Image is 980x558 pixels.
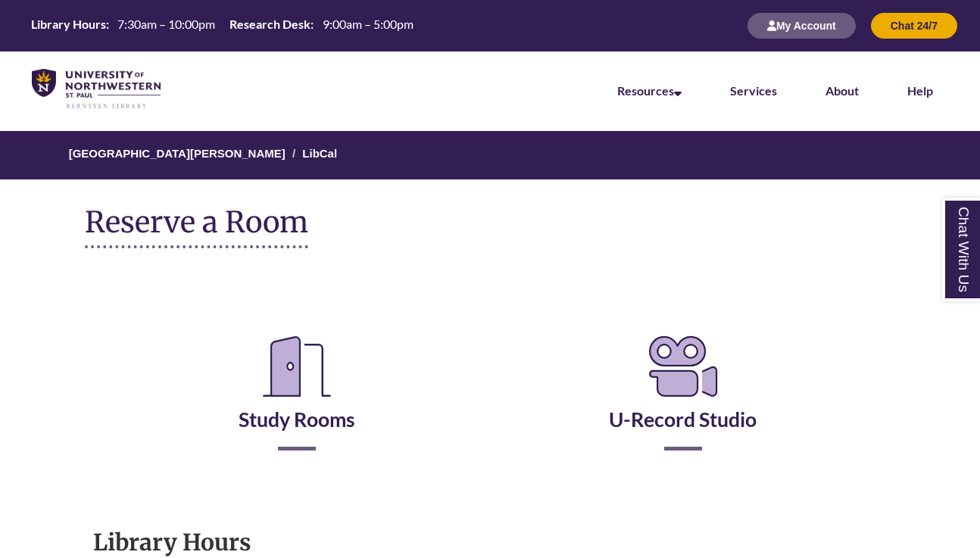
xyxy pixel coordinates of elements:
table: Hours Today [25,16,419,34]
a: About [826,83,859,98]
a: Hours Today [25,16,419,36]
a: My Account [747,19,856,32]
span: 9:00am – 5:00pm [323,17,414,31]
a: LibCal [302,147,337,160]
a: Services [730,83,777,98]
a: Chat 24/7 [871,19,957,32]
th: Research Desk: [223,16,316,33]
a: U-Record Studio [609,369,757,432]
button: Chat 24/7 [871,13,957,39]
th: Library Hours: [25,16,111,33]
span: 7:30am – 10:00pm [117,17,215,31]
h1: Reserve a Room [85,206,308,248]
img: UNWSP Library Logo [32,69,161,110]
button: My Account [747,13,856,39]
nav: Breadcrumb [85,131,895,179]
a: Study Rooms [239,369,355,432]
h1: Library Hours [93,528,887,556]
a: Resources [617,83,682,98]
a: [GEOGRAPHIC_DATA][PERSON_NAME] [69,147,286,160]
a: Help [907,83,933,98]
div: Reserve a Room [85,286,895,495]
